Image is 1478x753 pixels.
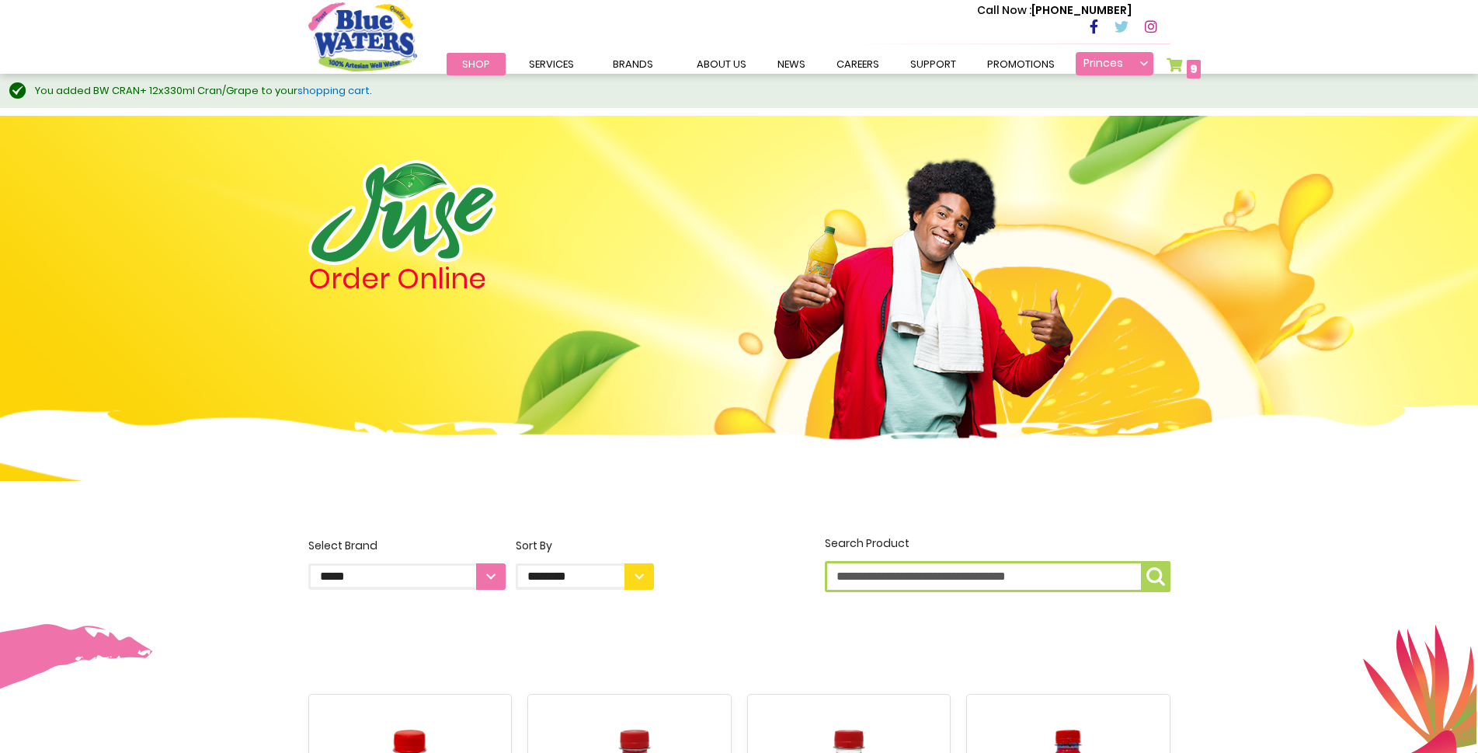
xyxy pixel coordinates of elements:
span: Services [529,57,574,71]
p: [PHONE_NUMBER] [977,2,1132,19]
label: Select Brand [308,538,506,590]
button: Search Product [1141,561,1170,592]
select: Select Brand [308,563,506,590]
span: Shop [462,57,490,71]
a: store logo [308,2,417,71]
label: Search Product [825,535,1170,592]
a: careers [821,53,895,75]
span: Call Now : [977,2,1031,18]
a: shopping cart [297,83,370,98]
a: 9 [1167,58,1202,80]
span: Brands [613,57,653,71]
a: Promotions [972,53,1070,75]
a: News [762,53,821,75]
a: about us [681,53,762,75]
a: Princes Town Constituency MP Office [1076,52,1153,75]
a: support [895,53,972,75]
span: 9 [1190,61,1198,77]
img: search-icon.png [1146,567,1165,586]
img: man.png [772,131,1075,464]
img: logo [308,160,496,265]
h4: Order Online [308,265,654,293]
div: Sort By [516,538,654,554]
input: Search Product [825,561,1170,592]
div: You added BW CRAN+ 12x330ml Cran/Grape to your . [35,83,1462,99]
select: Sort By [516,563,654,590]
